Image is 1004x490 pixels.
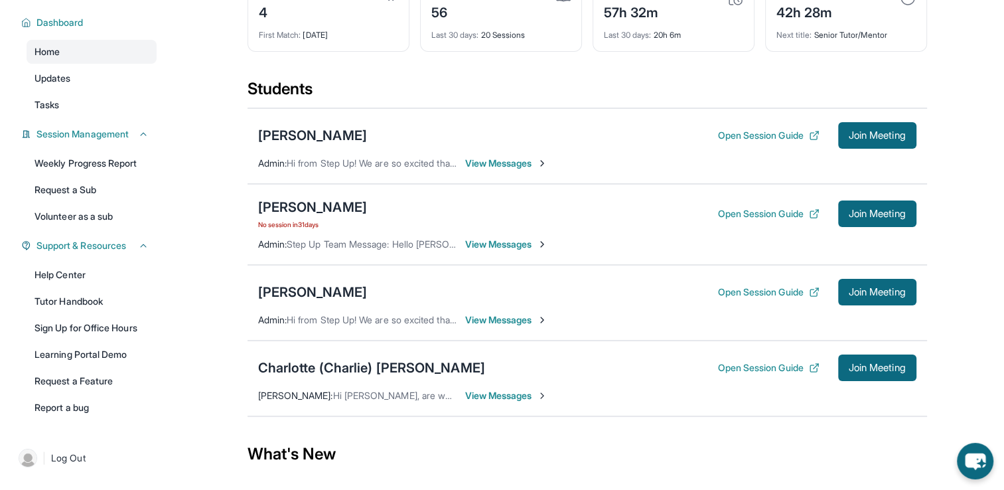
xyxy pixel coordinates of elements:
[537,390,547,401] img: Chevron-Right
[27,289,157,313] a: Tutor Handbook
[604,22,743,41] div: 20h 6m
[27,66,157,90] a: Updates
[248,78,927,108] div: Students
[27,316,157,340] a: Sign Up for Office Hours
[776,30,812,40] span: Next title :
[36,239,126,252] span: Support & Resources
[465,389,548,402] span: View Messages
[259,22,398,41] div: [DATE]
[604,1,659,22] div: 57h 32m
[838,201,916,227] button: Join Meeting
[258,283,367,301] div: [PERSON_NAME]
[465,313,548,327] span: View Messages
[19,449,37,467] img: user-img
[849,364,906,372] span: Join Meeting
[465,157,548,170] span: View Messages
[838,122,916,149] button: Join Meeting
[258,314,287,325] span: Admin :
[27,396,157,420] a: Report a bug
[27,369,157,393] a: Request a Feature
[27,151,157,175] a: Weekly Progress Report
[333,390,515,401] span: Hi [PERSON_NAME], are we on for [DATE]?
[776,22,916,41] div: Senior Tutor/Mentor
[36,127,129,141] span: Session Management
[35,72,71,85] span: Updates
[259,30,301,40] span: First Match :
[717,207,819,220] button: Open Session Guide
[537,315,547,325] img: Chevron-Right
[465,238,548,251] span: View Messages
[258,198,367,216] div: [PERSON_NAME]
[258,157,287,169] span: Admin :
[35,45,60,58] span: Home
[31,239,149,252] button: Support & Resources
[258,238,287,250] span: Admin :
[537,158,547,169] img: Chevron-Right
[258,219,367,230] span: No session in 31 days
[849,210,906,218] span: Join Meeting
[431,30,479,40] span: Last 30 days :
[259,1,322,22] div: 4
[27,204,157,228] a: Volunteer as a sub
[51,451,86,465] span: Log Out
[31,127,149,141] button: Session Management
[717,361,819,374] button: Open Session Guide
[248,425,927,483] div: What's New
[27,178,157,202] a: Request a Sub
[717,129,819,142] button: Open Session Guide
[849,131,906,139] span: Join Meeting
[604,30,652,40] span: Last 30 days :
[27,343,157,367] a: Learning Portal Demo
[13,444,157,473] a: |Log Out
[717,286,819,299] button: Open Session Guide
[431,1,465,22] div: 56
[838,279,916,305] button: Join Meeting
[36,16,84,29] span: Dashboard
[838,355,916,381] button: Join Meeting
[258,359,485,377] div: Charlotte (Charlie) [PERSON_NAME]
[27,93,157,117] a: Tasks
[27,40,157,64] a: Home
[35,98,59,112] span: Tasks
[537,239,547,250] img: Chevron-Right
[258,126,367,145] div: [PERSON_NAME]
[431,22,571,41] div: 20 Sessions
[31,16,149,29] button: Dashboard
[42,450,46,466] span: |
[258,390,333,401] span: [PERSON_NAME] :
[27,263,157,287] a: Help Center
[957,443,993,479] button: chat-button
[776,1,856,22] div: 42h 28m
[849,288,906,296] span: Join Meeting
